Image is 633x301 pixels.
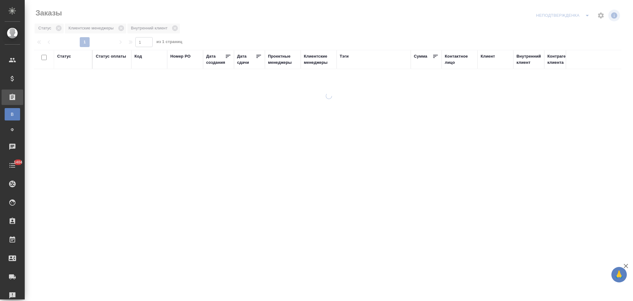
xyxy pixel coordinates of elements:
div: Статус оплаты [96,53,126,59]
div: Контактное лицо [445,53,474,66]
div: Проектные менеджеры [268,53,298,66]
a: Ф [5,124,20,136]
div: Статус [57,53,71,59]
span: 1404 [10,159,26,165]
button: 🙏 [611,267,627,282]
div: Клиентские менеджеры [304,53,333,66]
div: Контрагент клиента [547,53,577,66]
div: Дата создания [206,53,225,66]
a: 1404 [2,158,23,173]
a: В [5,108,20,120]
span: 🙏 [614,268,624,281]
div: Внутренний клиент [516,53,541,66]
div: Сумма [414,53,427,59]
span: Ф [8,127,17,133]
div: Тэги [340,53,349,59]
div: Клиент [481,53,495,59]
span: В [8,111,17,117]
div: Дата сдачи [237,53,256,66]
div: Код [134,53,142,59]
div: Номер PO [170,53,190,59]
